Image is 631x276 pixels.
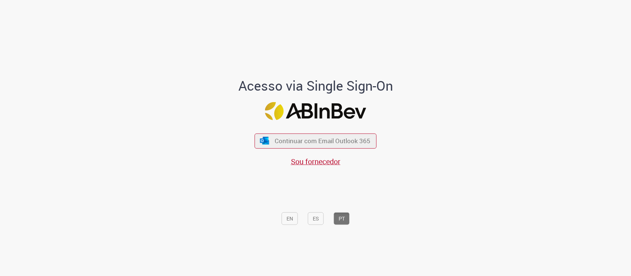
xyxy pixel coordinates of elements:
[213,78,418,93] h1: Acesso via Single Sign-On
[259,137,269,145] img: ícone Azure/Microsoft 360
[255,133,377,148] button: ícone Azure/Microsoft 360 Continuar com Email Outlook 365
[282,212,298,225] button: EN
[265,102,366,120] img: Logo ABInBev
[308,212,324,225] button: ES
[291,156,340,166] a: Sou fornecedor
[275,137,370,145] span: Continuar com Email Outlook 365
[334,212,350,225] button: PT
